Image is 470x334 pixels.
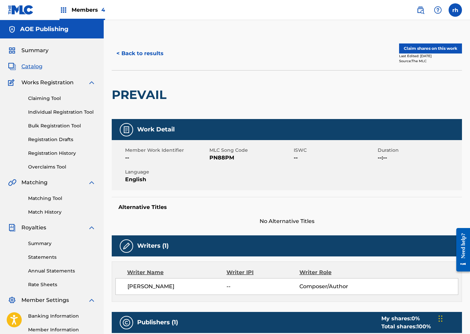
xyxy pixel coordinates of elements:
[8,179,16,187] img: Matching
[28,267,96,274] a: Annual Statements
[451,221,470,279] iframe: Resource Center
[28,326,96,333] a: Member Information
[112,217,462,225] span: No Alternative Titles
[122,319,130,327] img: Publishers
[127,268,226,276] div: Writer Name
[28,136,96,143] a: Registration Drafts
[125,147,208,154] span: Member Work Identifier
[137,319,178,326] h5: Publishers (1)
[8,296,16,304] img: Member Settings
[399,59,462,64] div: Source: The MLC
[28,109,96,116] a: Individual Registration Tool
[417,323,431,330] span: 100 %
[118,204,455,211] h5: Alternative Titles
[125,154,208,162] span: --
[434,6,442,14] img: help
[28,95,96,102] a: Claiming Tool
[88,296,96,304] img: expand
[8,79,17,87] img: Works Registration
[439,309,443,329] div: Drag
[28,254,96,261] a: Statements
[399,43,462,53] button: Claim shares on this work
[8,46,16,54] img: Summary
[101,7,105,13] span: 4
[137,126,175,133] h5: Work Detail
[137,242,169,250] h5: Writers (1)
[21,179,48,187] span: Matching
[21,63,42,71] span: Catalog
[88,179,96,187] img: expand
[381,315,431,323] div: My shares:
[88,79,96,87] img: expand
[209,154,292,162] span: PN88PM
[21,224,46,232] span: Royalties
[28,163,96,171] a: Overclaims Tool
[28,281,96,288] a: Rate Sheets
[209,147,292,154] span: MLC Song Code
[112,45,168,62] button: < Back to results
[8,25,16,33] img: Accounts
[72,6,105,14] span: Members
[226,283,299,291] span: --
[449,3,462,17] div: User Menu
[414,3,427,17] a: Public Search
[8,224,16,232] img: Royalties
[399,53,462,59] div: Last Edited: [DATE]
[431,3,445,17] div: Help
[60,6,68,14] img: Top Rightsholders
[437,302,470,334] iframe: Chat Widget
[125,169,208,176] span: Language
[112,87,170,102] h2: PREVAIL
[28,313,96,320] a: Banking Information
[299,283,366,291] span: Composer/Author
[28,209,96,216] a: Match History
[416,6,425,14] img: search
[294,147,376,154] span: ISWC
[28,150,96,157] a: Registration History
[381,323,431,331] div: Total shares:
[28,122,96,129] a: Bulk Registration Tool
[8,5,34,15] img: MLC Logo
[8,46,49,54] a: SummarySummary
[378,147,460,154] span: Duration
[411,315,420,322] span: 0 %
[122,126,130,134] img: Work Detail
[125,176,208,184] span: English
[21,79,74,87] span: Works Registration
[21,296,69,304] span: Member Settings
[127,283,226,291] span: [PERSON_NAME]
[226,268,299,276] div: Writer IPI
[8,63,42,71] a: CatalogCatalog
[122,242,130,250] img: Writers
[20,25,69,33] h5: AOE Publishing
[294,154,376,162] span: --
[88,224,96,232] img: expand
[28,195,96,202] a: Matching Tool
[299,268,366,276] div: Writer Role
[28,240,96,247] a: Summary
[8,63,16,71] img: Catalog
[378,154,460,162] span: --:--
[21,46,49,54] span: Summary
